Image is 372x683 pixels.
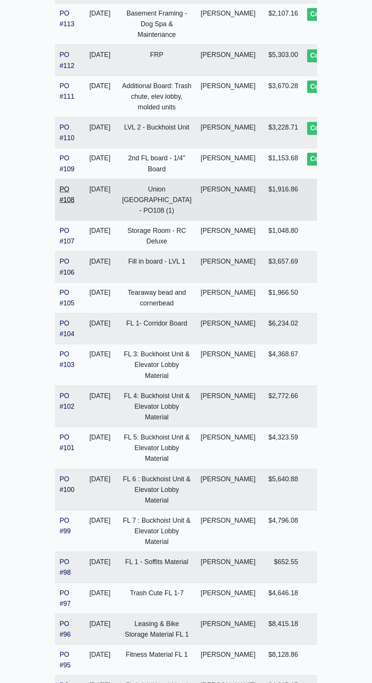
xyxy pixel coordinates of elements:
td: [PERSON_NAME] [196,117,260,148]
td: $4,323.59 [260,427,303,469]
td: [PERSON_NAME] [196,386,260,427]
td: $1,916.86 [260,179,303,220]
td: Leasing & Bike Storage Material FL 1 [117,613,196,644]
td: $2,107.16 [260,3,303,45]
td: [PERSON_NAME] [196,510,260,552]
div: Complete [307,122,344,135]
td: FRP [117,45,196,76]
a: PO #106 [60,258,74,276]
td: [PERSON_NAME] [196,645,260,675]
a: PO #96 [60,620,71,638]
td: [DATE] [82,76,117,117]
td: FL 5: Buckhoist Unit & Elevator Lobby Material [117,427,196,469]
td: $1,153.68 [260,148,303,179]
a: PO #104 [60,319,74,338]
td: [DATE] [82,148,117,179]
a: PO #102 [60,392,74,410]
td: [DATE] [82,221,117,251]
td: [DATE] [82,117,117,148]
td: [DATE] [82,386,117,427]
td: [DATE] [82,344,117,386]
td: [PERSON_NAME] [196,613,260,644]
td: [PERSON_NAME] [196,251,260,282]
td: [PERSON_NAME] [196,344,260,386]
td: $4,368.67 [260,344,303,386]
td: Union [GEOGRAPHIC_DATA] - PO108 (1) [117,179,196,220]
a: PO #109 [60,154,74,172]
td: [DATE] [82,645,117,675]
td: [PERSON_NAME] [196,3,260,45]
td: [DATE] [82,427,117,469]
td: $4,646.18 [260,583,303,613]
a: PO #110 [60,123,74,142]
td: $1,966.50 [260,282,303,313]
td: [DATE] [82,510,117,552]
td: [DATE] [82,613,117,644]
td: 2nd FL board - 1/4'' Board [117,148,196,179]
td: $2,772.66 [260,386,303,427]
td: [PERSON_NAME] [196,469,260,510]
td: Fitness Material FL 1 [117,645,196,675]
a: PO #99 [60,517,71,535]
a: PO #103 [60,350,74,368]
td: Fill in board - LVL 1 [117,251,196,282]
a: PO #101 [60,433,74,452]
td: [PERSON_NAME] [196,313,260,344]
td: [DATE] [82,313,117,344]
td: FL 7 : Buckhoist Unit & Elevator Lobby Material [117,510,196,552]
td: FL 6 : Buckhoist Unit & Elevator Lobby Material [117,469,196,510]
td: FL 3: Buckhoist Unit & Elevator Lobby Material [117,344,196,386]
td: $3,228.71 [260,117,303,148]
div: Complete [307,153,344,166]
td: [PERSON_NAME] [196,179,260,220]
td: $652.55 [260,552,303,583]
td: [DATE] [82,179,117,220]
div: Complete [307,49,344,62]
td: [DATE] [82,583,117,613]
td: [PERSON_NAME] [196,148,260,179]
td: $3,670.28 [260,76,303,117]
td: [DATE] [82,552,117,583]
td: $5,640.88 [260,469,303,510]
td: FL 1- Corridor Board [117,313,196,344]
td: FL 4: Buckhoist Unit & Elevator Lobby Material [117,386,196,427]
a: PO #97 [60,589,71,607]
td: $8,415.18 [260,613,303,644]
td: $4,796.08 [260,510,303,552]
div: Complete [307,81,344,93]
a: PO #112 [60,51,74,69]
td: Trash Cute FL 1-7 [117,583,196,613]
td: [PERSON_NAME] [196,583,260,613]
td: FL 1 - Soffits Material [117,552,196,583]
td: [DATE] [82,45,117,76]
td: Additional Board: Trash chute, elev lobby, molded units [117,76,196,117]
td: Tearaway bead and cornerbead [117,282,196,313]
td: Basement Framing - Dog Spa & Maintenance [117,3,196,45]
td: [DATE] [82,3,117,45]
a: PO #111 [60,82,74,100]
a: PO #100 [60,475,74,493]
td: [PERSON_NAME] [196,45,260,76]
a: PO #113 [60,9,74,28]
td: Storage Room - RC Deluxe [117,221,196,251]
div: Complete [307,8,344,21]
td: $3,657.69 [260,251,303,282]
a: PO #95 [60,651,71,669]
td: $1,048.80 [260,221,303,251]
td: $8,128.86 [260,645,303,675]
td: [DATE] [82,282,117,313]
td: [PERSON_NAME] [196,282,260,313]
td: $5,303.00 [260,45,303,76]
a: PO #105 [60,289,74,307]
a: PO #107 [60,227,74,245]
td: [DATE] [82,251,117,282]
td: [PERSON_NAME] [196,76,260,117]
td: [DATE] [82,469,117,510]
td: [PERSON_NAME] [196,427,260,469]
td: [PERSON_NAME] [196,552,260,583]
td: $6,234.02 [260,313,303,344]
td: LVL 2 - Buckhoist Unit [117,117,196,148]
td: [PERSON_NAME] [196,221,260,251]
a: PO #108 [60,185,74,204]
a: PO #98 [60,558,71,576]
